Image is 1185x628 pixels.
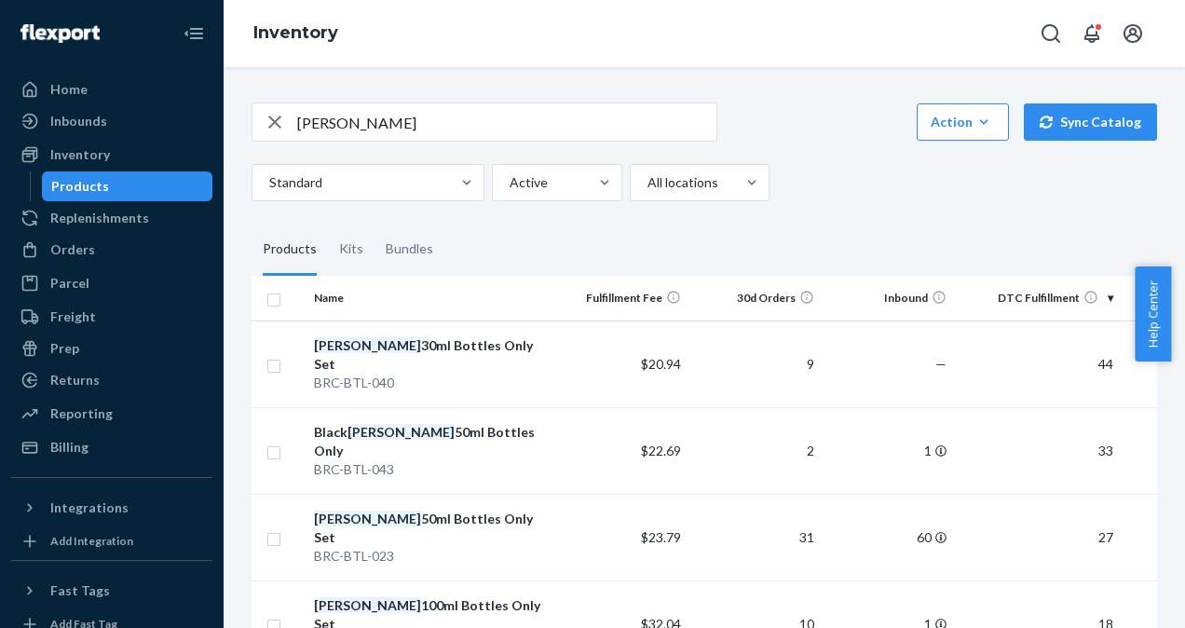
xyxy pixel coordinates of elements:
[347,424,455,440] em: [PERSON_NAME]
[50,307,96,326] div: Freight
[11,268,212,298] a: Parcel
[11,399,212,429] a: Reporting
[917,103,1009,141] button: Action
[314,337,421,353] em: [PERSON_NAME]
[822,407,955,494] td: 1
[11,106,212,136] a: Inbounds
[50,112,107,130] div: Inbounds
[11,302,212,332] a: Freight
[1024,103,1157,141] button: Sync Catalog
[11,493,212,523] button: Integrations
[306,276,555,321] th: Name
[314,460,548,479] div: BRC-BTL-043
[508,173,510,192] input: Active
[50,533,133,549] div: Add Integration
[175,15,212,52] button: Close Navigation
[314,511,421,526] em: [PERSON_NAME]
[50,80,88,99] div: Home
[11,203,212,233] a: Replenishments
[688,407,822,494] td: 2
[954,494,1120,580] td: 27
[253,22,338,43] a: Inventory
[339,224,363,276] div: Kits
[935,356,947,372] span: —
[50,209,149,227] div: Replenishments
[42,171,213,201] a: Products
[688,321,822,407] td: 9
[11,140,212,170] a: Inventory
[314,423,548,460] div: Black 50ml Bottles Only
[11,75,212,104] a: Home
[314,374,548,392] div: BRC-BTL-040
[50,145,110,164] div: Inventory
[314,547,548,566] div: BRC-BTL-023
[931,113,995,131] div: Action
[50,371,100,389] div: Returns
[297,103,716,141] input: Search inventory by name or sku
[50,404,113,423] div: Reporting
[646,173,647,192] input: All locations
[50,498,129,517] div: Integrations
[822,494,955,580] td: 60
[1073,15,1110,52] button: Open notifications
[641,443,681,458] span: $22.69
[954,276,1120,321] th: DTC Fulfillment
[50,438,89,457] div: Billing
[50,339,79,358] div: Prep
[641,529,681,545] span: $23.79
[1114,15,1151,52] button: Open account menu
[11,235,212,265] a: Orders
[314,597,421,613] em: [PERSON_NAME]
[386,224,433,276] div: Bundles
[1135,266,1171,362] button: Help Center
[1032,15,1069,52] button: Open Search Box
[822,276,955,321] th: Inbound
[50,581,110,600] div: Fast Tags
[11,530,212,553] a: Add Integration
[11,365,212,395] a: Returns
[50,274,89,293] div: Parcel
[267,173,269,192] input: Standard
[641,356,681,372] span: $20.94
[556,276,689,321] th: Fulfillment Fee
[263,224,317,276] div: Products
[51,177,109,196] div: Products
[11,576,212,606] button: Fast Tags
[11,334,212,363] a: Prep
[954,407,1120,494] td: 33
[954,321,1120,407] td: 44
[20,24,100,43] img: Flexport logo
[11,432,212,462] a: Billing
[688,276,822,321] th: 30d Orders
[238,7,353,61] ol: breadcrumbs
[314,510,548,547] div: 50ml Bottles Only Set
[314,336,548,374] div: 30ml Bottles Only Set
[50,240,95,259] div: Orders
[688,494,822,580] td: 31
